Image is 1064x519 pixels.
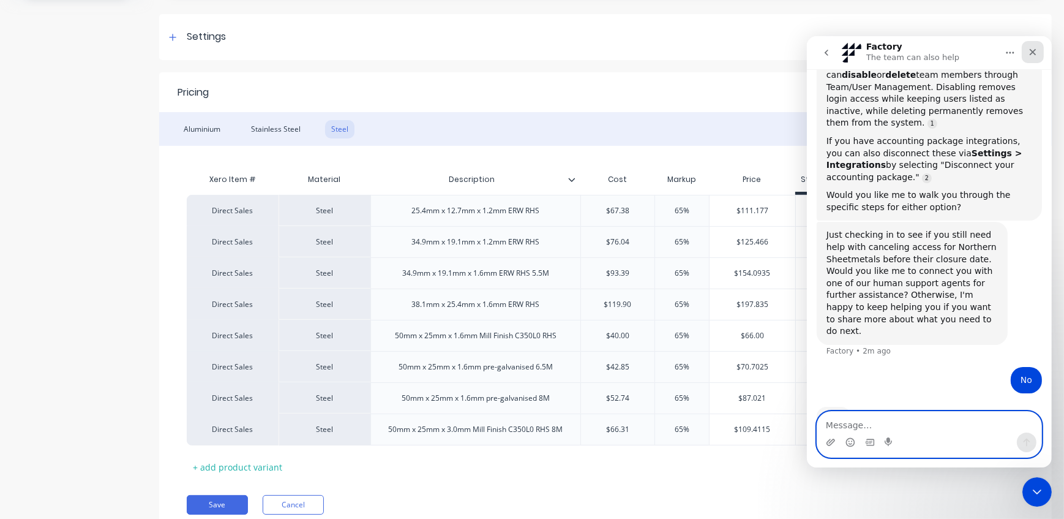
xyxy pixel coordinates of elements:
[402,234,549,250] div: 34.9mm x 19.1mm x 1.2mm ERW RHS
[10,186,235,330] div: Factory says…
[187,414,916,445] div: Direct SalesSteel50mm x 25mm x 3.0mm Mill Finish C350L0 RHS 8M$66.3165%$109.4115$0.00$0.00
[10,186,201,308] div: Just checking in to see if you still need help with canceling access for Northern Sheetmetals bef...
[10,331,235,373] div: Admin says…
[39,401,48,411] button: Emoji picker
[1022,477,1052,507] iframe: Intercom live chat
[581,414,655,445] div: $66.31
[580,167,655,192] div: Cost
[214,338,225,350] div: No
[796,195,858,226] div: $0.00
[796,383,858,414] div: $0.00
[325,120,354,138] div: Steel
[279,257,370,289] div: Steel
[35,34,70,44] b: disable
[402,297,549,313] div: 38.1mm x 25.4mm x 1.6mm ERW RHS
[20,99,225,147] div: If you have accounting package integrations, you can also disconnect these via by selecting "Disc...
[210,396,230,416] button: Send a message…
[378,422,572,438] div: 50mm x 25mm x 3.0mm Mill Finish C350L0 RHS 8M
[199,237,266,248] div: Direct Sales
[370,167,580,192] div: Description
[115,137,125,147] a: Source reference 8306357:
[20,21,225,93] div: To cancel access, you can or team members through Team/User Management. Disabling removes login a...
[78,34,109,44] b: delete
[710,352,795,382] div: $70.7025
[581,383,655,414] div: $52.74
[187,320,916,351] div: Direct SalesSteel50mm x 25mm x 1.6mm Mill Finish C350L0 RHS$40.0065%$66.00$0.00$0.00
[187,226,916,257] div: Direct SalesSteel34.9mm x 19.1mm x 1.2mm ERW RHS$76.0465%$125.466$0.00$0.00
[199,330,266,341] div: Direct Sales
[581,352,655,382] div: $42.85
[651,195,713,226] div: 65%
[187,458,288,477] div: + add product variant
[279,289,370,320] div: Steel
[199,205,266,216] div: Direct Sales
[796,227,858,257] div: $0.00
[199,362,266,373] div: Direct Sales
[20,311,84,319] div: Factory • 2m ago
[204,331,235,358] div: No
[796,289,858,320] div: $0.00
[187,495,248,515] button: Save
[187,382,916,414] div: Direct SalesSteel50mm x 25mm x 1.6mm pre-galvanised 8M$52.7465%$87.021$0.00$0.00
[279,195,370,226] div: Steel
[187,167,279,192] div: Xero Item #
[199,268,266,279] div: Direct Sales
[796,320,858,351] div: $0.00
[651,227,713,257] div: 65%
[710,227,795,257] div: $125.466
[709,167,795,192] div: Price
[121,83,130,93] a: Source reference 9527397:
[710,258,795,289] div: $154.0935
[279,382,370,414] div: Steel
[187,351,916,382] div: Direct SalesSteel50mm x 25mm x 1.6mm pre-galvanised 6.5M$42.8565%$70.7025$0.00$0.00
[178,120,227,138] div: Aluminium
[187,195,916,226] div: Direct SalesSteel25.4mm x 12.7mm x 1.2mm ERW RHS$67.3865%$111.177$0.00$0.00
[10,376,234,396] textarea: Message…
[581,195,655,226] div: $67.38
[187,289,916,320] div: Direct SalesSteel38.1mm x 25.4mm x 1.6mm ERW RHS$119.9065%$197.835$0.00$0.00
[710,414,795,445] div: $109.4115
[796,258,858,289] div: $0.00
[245,120,307,138] div: Stainless Steel
[58,401,68,411] button: Gif picker
[370,164,573,195] div: Description
[402,203,549,219] div: 25.4mm x 12.7mm x 1.2mm ERW RHS
[199,424,266,435] div: Direct Sales
[279,351,370,382] div: Steel
[19,401,29,411] button: Upload attachment
[710,320,795,351] div: $66.00
[710,383,795,414] div: $87.021
[581,289,655,320] div: $119.90
[651,320,713,351] div: 65%
[796,352,858,382] div: $0.00
[807,36,1052,468] iframe: Intercom live chat
[796,414,858,445] div: $0.00
[581,320,655,351] div: $40.00
[20,153,225,177] div: Would you like me to walk you through the specific steps for either option?
[20,193,191,301] div: Just checking in to see if you still need help with canceling access for Northern Sheetmetals bef...
[279,414,370,445] div: Steel
[279,320,370,351] div: Steel
[199,299,266,310] div: Direct Sales
[651,414,713,445] div: 65%
[178,85,209,100] div: Pricing
[710,289,795,320] div: $197.835
[187,257,916,289] div: Direct SalesSteel34.9mm x 19.1mm x 1.6mm ERW RHS 5.5M$93.3965%$154.0935$0.00$0.00
[187,29,226,45] div: Settings
[581,227,655,257] div: $76.04
[20,112,215,134] b: Settings > Integrations
[710,195,795,226] div: $111.177
[10,370,44,392] img: Typing
[279,226,370,257] div: Steel
[654,167,709,192] div: Markup
[581,258,655,289] div: $93.39
[651,352,713,382] div: 65%
[385,328,566,344] div: 50mm x 25mm x 1.6mm Mill Finish C350L0 RHS
[78,401,88,411] button: Start recording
